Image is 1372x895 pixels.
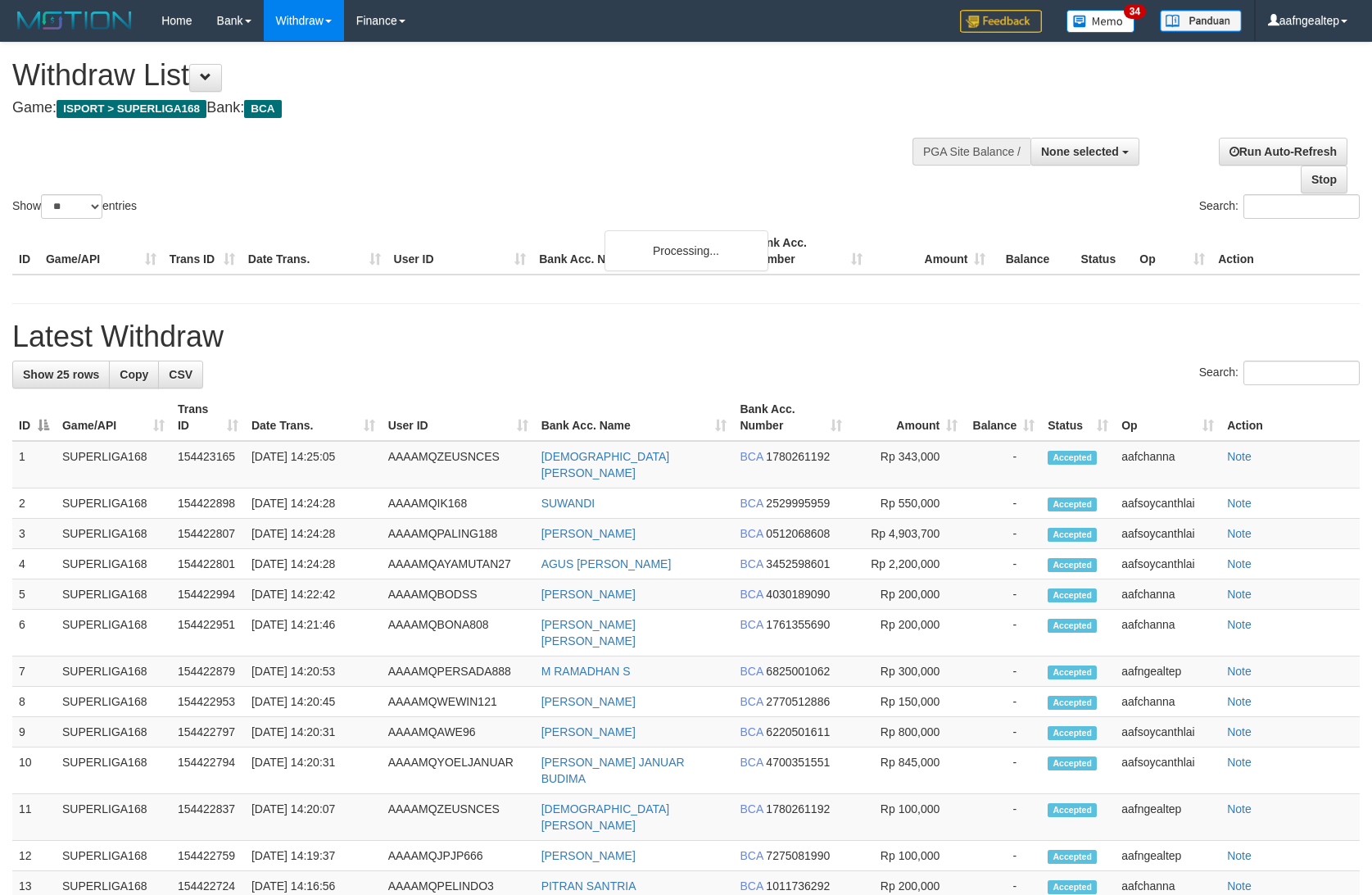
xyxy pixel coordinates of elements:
[1115,717,1220,747] td: aafsoycanthlai
[171,441,245,488] td: 154423165
[849,841,964,871] td: Rp 100,000
[245,747,382,794] td: [DATE] 14:20:31
[733,394,849,441] th: Bank Acc. Number: activate to sort column ascending
[849,394,964,441] th: Amount: activate to sort column ascending
[1227,665,1252,678] a: Note
[1048,558,1097,572] span: Accepted
[163,228,242,275] th: Trans ID
[245,441,382,488] td: [DATE] 14:25:05
[12,100,899,116] h4: Game: Bank:
[541,527,636,540] a: [PERSON_NAME]
[1048,880,1097,894] span: Accepted
[56,656,171,687] td: SUPERLIGA168
[171,717,245,747] td: 154422797
[541,849,636,862] a: [PERSON_NAME]
[964,549,1041,579] td: -
[1133,228,1211,275] th: Op
[12,441,56,488] td: 1
[740,802,763,815] span: BCA
[964,841,1041,871] td: -
[541,497,595,510] a: SUWANDI
[1115,394,1220,441] th: Op: activate to sort column ascending
[740,695,763,708] span: BCA
[171,610,245,656] td: 154422951
[1048,619,1097,633] span: Accepted
[12,841,56,871] td: 12
[12,717,56,747] td: 9
[541,802,670,832] a: [DEMOGRAPHIC_DATA][PERSON_NAME]
[849,549,964,579] td: Rp 2,200,000
[1227,557,1252,570] a: Note
[12,361,110,388] a: Show 25 rows
[1124,4,1146,19] span: 34
[1115,747,1220,794] td: aafsoycanthlai
[849,656,964,687] td: Rp 300,000
[245,841,382,871] td: [DATE] 14:19:37
[382,579,535,610] td: AAAAMQBODSS
[1048,497,1097,511] span: Accepted
[12,610,56,656] td: 6
[171,747,245,794] td: 154422794
[740,527,763,540] span: BCA
[541,695,636,708] a: [PERSON_NAME]
[740,497,763,510] span: BCA
[1227,527,1252,540] a: Note
[849,579,964,610] td: Rp 200,000
[242,228,387,275] th: Date Trans.
[56,519,171,549] td: SUPERLIGA168
[1074,228,1133,275] th: Status
[1115,841,1220,871] td: aafngealtep
[12,228,39,275] th: ID
[56,549,171,579] td: SUPERLIGA168
[56,747,171,794] td: SUPERLIGA168
[382,841,535,871] td: AAAAMQJPJP666
[964,610,1041,656] td: -
[1048,850,1097,864] span: Accepted
[382,717,535,747] td: AAAAMQAWE96
[1220,394,1360,441] th: Action
[849,610,964,656] td: Rp 200,000
[849,794,964,841] td: Rp 100,000
[12,488,56,519] td: 2
[56,610,171,656] td: SUPERLIGA168
[1227,618,1252,631] a: Note
[12,747,56,794] td: 10
[766,527,830,540] span: Copy 0512068608 to clipboard
[1227,497,1252,510] a: Note
[245,579,382,610] td: [DATE] 14:22:42
[171,794,245,841] td: 154422837
[244,100,281,118] span: BCA
[245,794,382,841] td: [DATE] 14:20:07
[964,747,1041,794] td: -
[964,441,1041,488] td: -
[1227,756,1252,769] a: Note
[382,747,535,794] td: AAAAMQYOELJANUAR
[964,656,1041,687] td: -
[1227,879,1252,893] a: Note
[964,394,1041,441] th: Balance: activate to sort column ascending
[169,368,192,381] span: CSV
[740,849,763,862] span: BCA
[1243,194,1360,219] input: Search:
[12,194,137,219] label: Show entries
[56,394,171,441] th: Game/API: activate to sort column ascending
[541,588,636,601] a: [PERSON_NAME]
[541,665,631,678] a: M RAMADHAN S
[740,725,763,738] span: BCA
[1301,166,1347,193] a: Stop
[171,687,245,717] td: 154422953
[158,361,203,388] a: CSV
[964,687,1041,717] td: -
[39,228,163,275] th: Game/API
[387,228,533,275] th: User ID
[12,794,56,841] td: 11
[171,488,245,519] td: 154422898
[766,497,830,510] span: Copy 2529995959 to clipboard
[1066,10,1135,33] img: Button%20Memo.svg
[12,687,56,717] td: 8
[1115,610,1220,656] td: aafchanna
[604,230,768,271] div: Processing...
[766,849,830,862] span: Copy 7275081990 to clipboard
[849,441,964,488] td: Rp 343,000
[1115,549,1220,579] td: aafsoycanthlai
